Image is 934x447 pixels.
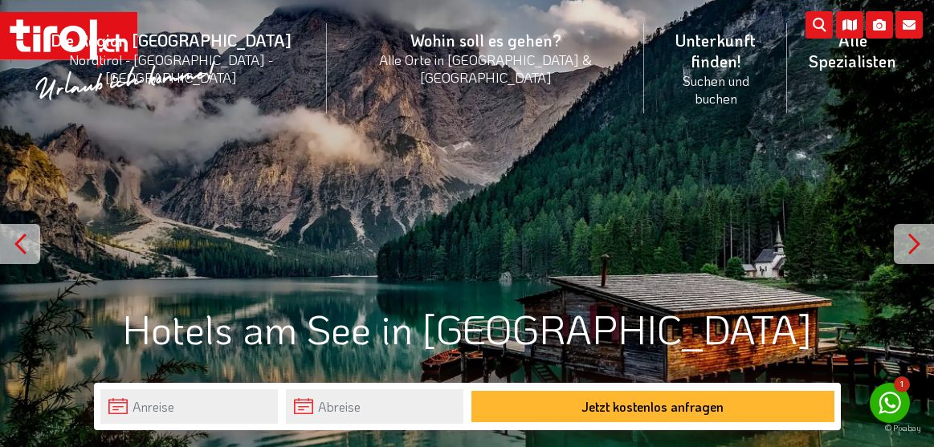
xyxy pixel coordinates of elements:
button: Jetzt kostenlos anfragen [471,391,834,422]
small: Alle Orte in [GEOGRAPHIC_DATA] & [GEOGRAPHIC_DATA] [346,51,626,86]
h1: Hotels am See in [GEOGRAPHIC_DATA] [94,307,841,351]
i: Fotogalerie [866,11,893,39]
a: 1 [870,383,910,423]
i: Kontakt [895,11,923,39]
a: Unterkunft finden!Suchen und buchen [644,12,787,124]
input: Anreise [100,389,278,424]
a: Die Region [GEOGRAPHIC_DATA]Nordtirol - [GEOGRAPHIC_DATA] - [GEOGRAPHIC_DATA] [16,12,327,104]
input: Abreise [286,389,463,424]
small: Nordtirol - [GEOGRAPHIC_DATA] - [GEOGRAPHIC_DATA] [35,51,308,86]
span: 1 [894,376,910,392]
a: Alle Spezialisten [787,12,918,89]
a: Wohin soll es gehen?Alle Orte in [GEOGRAPHIC_DATA] & [GEOGRAPHIC_DATA] [327,12,645,104]
small: Suchen und buchen [663,71,768,107]
i: Karte öffnen [836,11,863,39]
